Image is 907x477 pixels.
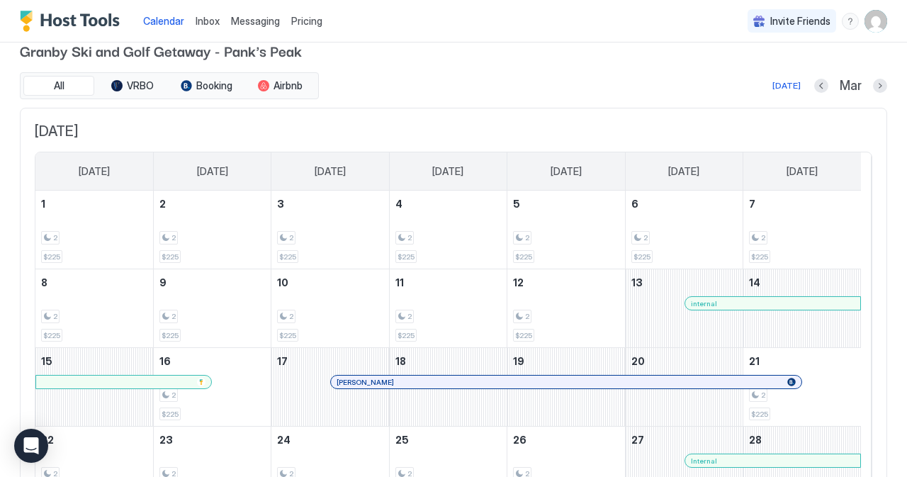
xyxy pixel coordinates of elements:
[418,152,478,191] a: Wednesday
[390,191,507,217] a: March 4, 2026
[864,10,887,33] div: User profile
[631,276,643,288] span: 13
[171,76,242,96] button: Booking
[315,165,346,178] span: [DATE]
[643,233,648,242] span: 2
[625,348,743,427] td: March 20, 2026
[389,269,507,348] td: March 11, 2026
[633,252,650,262] span: $225
[432,165,463,178] span: [DATE]
[159,198,166,210] span: 2
[654,152,714,191] a: Friday
[407,312,412,321] span: 2
[513,355,524,367] span: 19
[35,191,153,217] a: March 1, 2026
[743,348,861,427] td: March 21, 2026
[35,427,153,453] a: March 22, 2026
[626,269,743,296] a: March 13, 2026
[154,348,271,374] a: March 16, 2026
[751,410,768,419] span: $225
[271,348,388,374] a: March 17, 2026
[749,198,755,210] span: 7
[171,312,176,321] span: 2
[35,269,153,348] td: March 8, 2026
[159,276,167,288] span: 9
[772,152,832,191] a: Saturday
[507,348,625,427] td: March 19, 2026
[691,456,717,466] span: Internal
[171,391,176,400] span: 2
[279,331,296,340] span: $225
[289,233,293,242] span: 2
[183,152,242,191] a: Monday
[35,123,872,140] span: [DATE]
[162,410,179,419] span: $225
[277,355,288,367] span: 17
[770,15,830,28] span: Invite Friends
[271,269,389,348] td: March 10, 2026
[289,312,293,321] span: 2
[35,348,153,374] a: March 15, 2026
[389,348,507,427] td: March 18, 2026
[231,15,280,27] span: Messaging
[143,13,184,28] a: Calendar
[271,348,389,427] td: March 17, 2026
[153,191,271,269] td: March 2, 2026
[54,79,64,92] span: All
[197,165,228,178] span: [DATE]
[873,79,887,93] button: Next month
[231,13,280,28] a: Messaging
[749,276,760,288] span: 14
[513,434,526,446] span: 26
[513,276,524,288] span: 12
[625,191,743,269] td: March 6, 2026
[761,391,765,400] span: 2
[159,355,171,367] span: 16
[43,252,60,262] span: $225
[337,378,394,387] span: [PERSON_NAME]
[35,269,153,296] a: March 8, 2026
[407,233,412,242] span: 2
[79,165,110,178] span: [DATE]
[842,13,859,30] div: menu
[277,276,288,288] span: 10
[626,427,743,453] a: March 27, 2026
[691,299,717,308] span: internal
[761,233,765,242] span: 2
[743,348,861,374] a: March 21, 2026
[35,191,153,269] td: March 1, 2026
[14,429,48,463] div: Open Intercom Messenger
[23,76,94,96] button: All
[625,269,743,348] td: March 13, 2026
[507,427,624,453] a: March 26, 2026
[840,78,862,94] span: Mar
[271,191,388,217] a: March 3, 2026
[515,331,532,340] span: $225
[162,252,179,262] span: $225
[787,165,818,178] span: [DATE]
[507,269,625,348] td: March 12, 2026
[20,72,319,99] div: tab-group
[395,355,406,367] span: 18
[389,191,507,269] td: March 4, 2026
[751,252,768,262] span: $225
[196,79,232,92] span: Booking
[20,11,126,32] div: Host Tools Logo
[291,15,322,28] span: Pricing
[196,15,220,27] span: Inbox
[743,269,861,348] td: March 14, 2026
[41,198,45,210] span: 1
[525,233,529,242] span: 2
[749,434,762,446] span: 28
[64,152,124,191] a: Sunday
[41,276,47,288] span: 8
[631,355,645,367] span: 20
[772,79,801,92] div: [DATE]
[153,269,271,348] td: March 9, 2026
[35,348,153,427] td: March 15, 2026
[271,427,388,453] a: March 24, 2026
[162,331,179,340] span: $225
[97,76,168,96] button: VRBO
[274,79,303,92] span: Airbnb
[507,348,624,374] a: March 19, 2026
